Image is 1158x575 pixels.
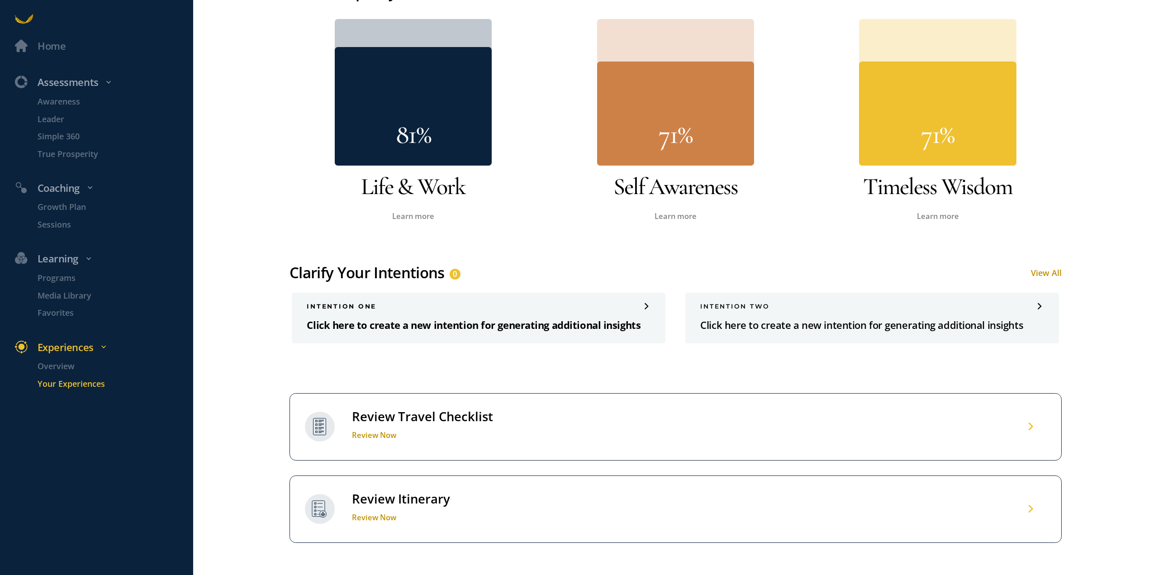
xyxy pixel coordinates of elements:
[38,201,191,214] p: Growth Plan
[685,293,1059,343] a: INTENTION twoClick here to create a new intention for generating additional insights
[352,512,450,523] h1: Review Now
[38,307,191,319] p: Favorites
[23,95,193,108] a: Awareness
[659,118,692,151] span: 71%
[38,290,191,302] p: Media Library
[23,378,193,390] a: Your Experiences
[814,171,1062,203] h3: Timeless Wisdom
[23,130,193,143] a: Simple 360
[38,38,66,54] div: Home
[23,201,193,214] a: Growth Plan
[23,147,193,160] a: True Prosperity
[38,378,191,390] p: Your Experiences
[396,118,431,151] span: 81%
[655,211,697,221] a: Learn more
[352,491,450,507] div: Review Itinerary
[700,303,1044,310] div: INTENTION two
[352,409,493,425] div: Review Travel Checklist
[38,130,191,143] p: Simple 360
[38,360,191,373] p: Overview
[1031,267,1062,278] a: View All
[392,211,434,221] a: Learn more
[917,211,959,221] a: Learn more
[289,171,537,203] h3: Life & Work
[307,303,650,310] div: INTENTION one
[352,430,493,440] h1: Review Now
[289,263,445,283] div: Clarify Your Intentions
[38,272,191,285] p: Programs
[700,317,1044,333] p: Click here to create a new intention for generating additional insights
[8,339,198,356] div: Experiences
[292,293,665,343] a: INTENTION oneClick here to create a new intention for generating additional insights
[23,272,193,285] a: Programs
[453,268,457,280] span: 0
[38,95,191,108] p: Awareness
[38,147,191,160] p: True Prosperity
[23,290,193,302] a: Media Library
[23,360,193,373] a: Overview
[8,74,198,90] div: Assessments
[8,251,198,267] div: Learning
[921,118,954,151] span: 71%
[307,317,650,333] p: Click here to create a new intention for generating additional insights
[23,219,193,231] a: Sessions
[552,171,799,203] h3: Self Awareness
[23,307,193,319] a: Favorites
[38,113,191,125] p: Leader
[38,219,191,231] p: Sessions
[23,113,193,125] a: Leader
[8,180,198,196] div: Coaching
